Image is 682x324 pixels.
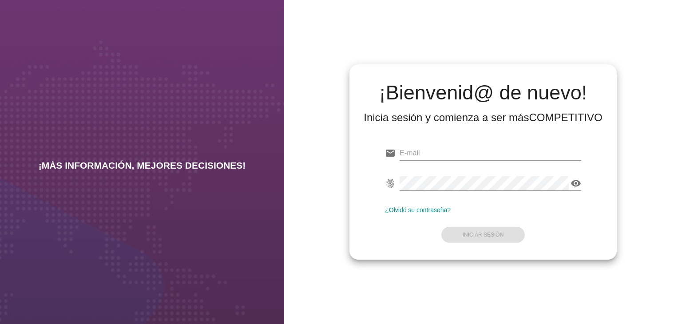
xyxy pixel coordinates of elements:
[364,111,603,125] div: Inicia sesión y comienza a ser más
[364,82,603,103] h2: ¡Bienvenid@ de nuevo!
[385,178,396,189] i: fingerprint
[385,148,396,158] i: email
[571,178,581,189] i: visibility
[529,111,602,123] strong: COMPETITIVO
[39,160,246,171] h2: ¡MÁS INFORMACIÓN, MEJORES DECISIONES!
[385,206,451,213] a: ¿Olvidó su contraseña?
[400,146,581,160] input: E-mail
